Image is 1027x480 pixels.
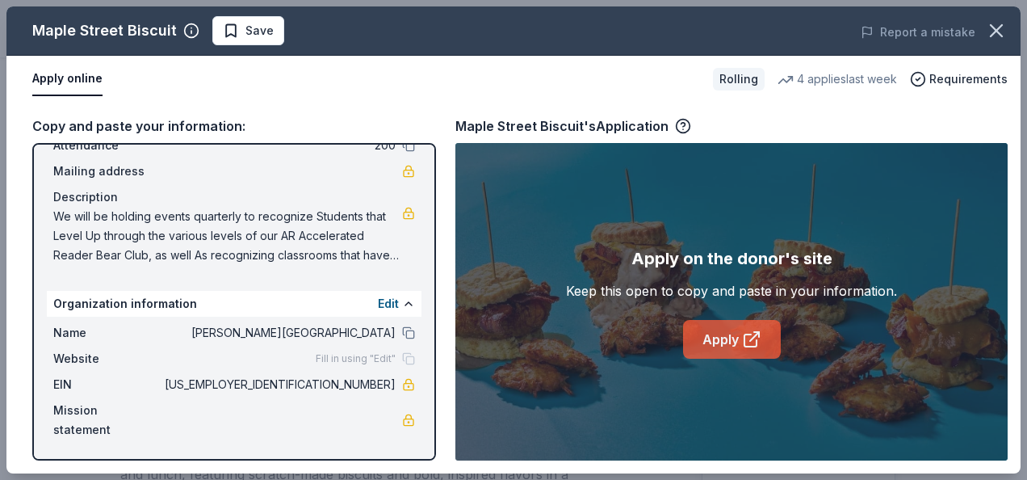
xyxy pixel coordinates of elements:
button: Requirements [910,69,1008,89]
div: Maple Street Biscuit [32,18,177,44]
div: Maple Street Biscuit's Application [455,116,691,137]
div: Keep this open to copy and paste in your information. [566,281,897,301]
span: Mission statement [53,401,161,440]
span: 200 [161,136,396,155]
span: [US_EMPLOYER_IDENTIFICATION_NUMBER] [161,375,396,394]
span: Name [53,323,161,343]
div: Rolling [713,68,765,91]
span: EIN [53,375,161,394]
button: Apply online [32,62,103,96]
button: Save [212,16,284,45]
span: Fill in using "Edit" [316,352,396,365]
span: Website [53,349,161,368]
div: Description [53,187,415,207]
span: Attendance [53,136,161,155]
span: Requirements [929,69,1008,89]
button: Report a mistake [861,23,975,42]
div: Organization information [47,291,421,317]
div: Copy and paste your information: [32,116,436,137]
span: Mailing address [53,162,161,181]
span: Save [245,21,274,40]
span: We will be holding events quarterly to recognize Students that Level Up through the various level... [53,207,402,265]
button: Edit [378,294,399,314]
span: [PERSON_NAME][GEOGRAPHIC_DATA] [161,323,396,343]
a: Apply [683,320,781,359]
div: 4 applies last week [778,69,897,89]
div: Apply on the donor's site [631,246,832,272]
